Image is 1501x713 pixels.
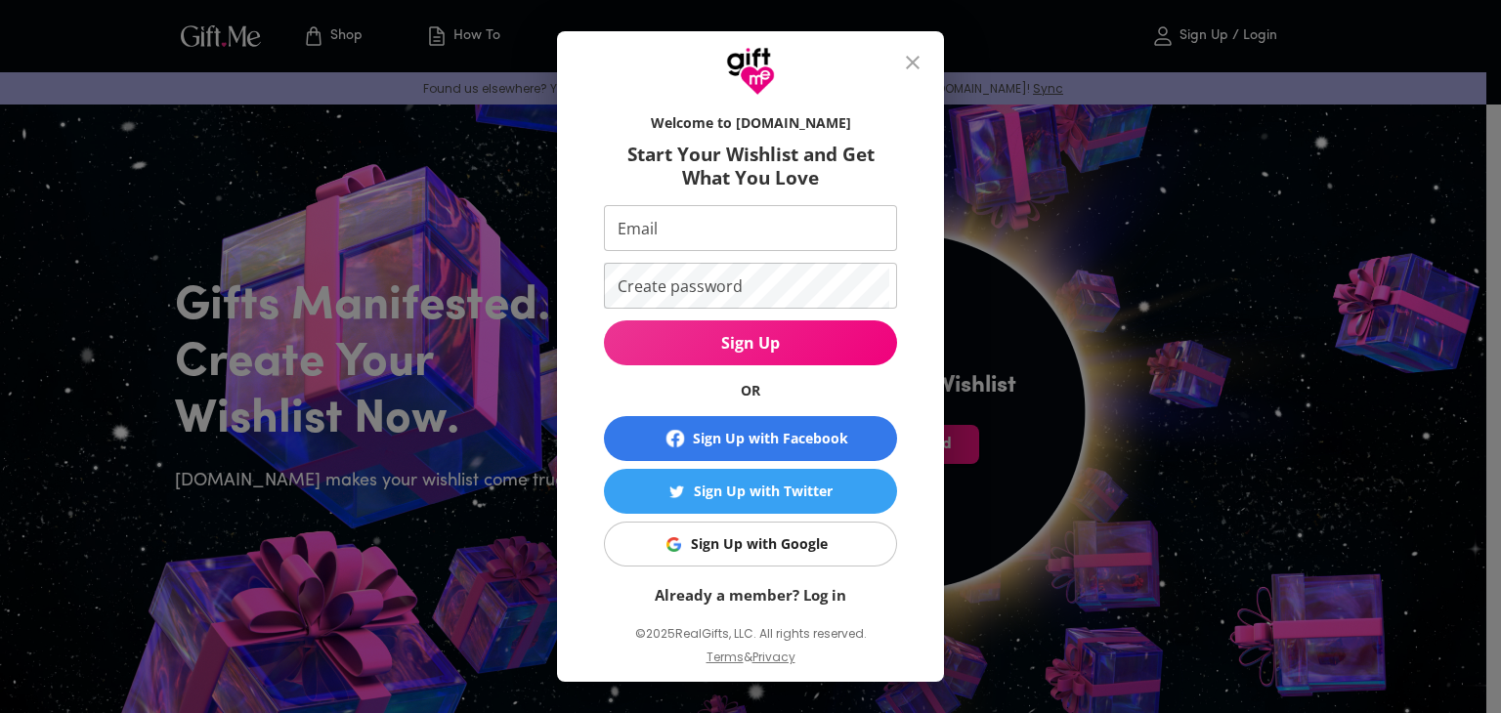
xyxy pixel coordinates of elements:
div: Sign Up with Google [691,533,828,555]
h6: Welcome to [DOMAIN_NAME] [604,113,897,133]
button: Sign Up [604,320,897,365]
button: Sign Up with Facebook [604,416,897,461]
button: Sign Up with TwitterSign Up with Twitter [604,469,897,514]
div: Sign Up with Facebook [693,428,848,449]
button: close [889,39,936,86]
a: Already a member? Log in [655,585,846,605]
h6: Start Your Wishlist and Get What You Love [604,143,897,189]
span: Sign Up [604,332,897,354]
p: & [744,647,752,684]
div: Sign Up with Twitter [694,481,833,502]
button: Sign Up with GoogleSign Up with Google [604,522,897,566]
a: Privacy [752,649,795,665]
img: Sign Up with Twitter [669,484,684,499]
p: © 2025 RealGifts, LLC. All rights reserved. [604,621,897,647]
img: GiftMe Logo [726,47,775,96]
img: Sign Up with Google [666,537,681,552]
h6: OR [604,381,897,400]
a: Terms [707,649,744,665]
